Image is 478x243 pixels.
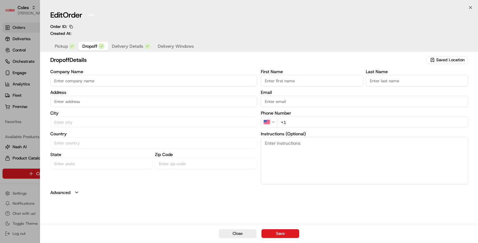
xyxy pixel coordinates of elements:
img: 1736555255976-a54dd68f-1ca7-489b-9aae-adbdc363a1c4 [6,60,18,71]
label: Email [261,90,468,94]
p: Created At: [50,31,71,36]
input: Enter zip code [155,158,257,169]
label: Company Name [50,69,257,74]
label: Phone Number [261,111,468,115]
label: Instructions (Optional) [261,132,468,136]
input: Enter last name [366,75,468,86]
span: Pylon [63,139,76,143]
input: Enter state [50,158,152,169]
span: Order [63,10,82,20]
div: 💻 [53,124,58,129]
input: Enter company name [50,75,257,86]
a: 💻API Documentation [51,121,103,132]
div: Start new chat [28,60,103,66]
button: Saved Location [426,56,468,64]
button: Close [219,229,256,238]
span: Delivery Windows [158,43,194,49]
div: We're available if you need us! [28,66,86,71]
input: Enter phone number [277,116,468,128]
h1: Edit [50,10,82,20]
span: • [52,97,54,102]
label: Last Name [366,69,468,74]
img: Nash [6,6,19,19]
button: Advanced [50,189,468,196]
label: First Name [261,69,363,74]
label: City [50,111,257,115]
input: Enter country [50,137,257,148]
input: Enter city [50,116,257,128]
button: Save [261,229,299,238]
a: 📗Knowledge Base [4,121,51,132]
label: Zip Code [155,152,257,157]
p: Welcome 👋 [6,25,114,35]
span: Delivery Details [112,43,143,49]
img: Joseph V. [6,91,16,101]
label: Address [50,90,257,94]
span: Saved Location [436,57,464,63]
a: Powered byPylon [44,138,76,143]
span: API Documentation [59,123,101,130]
img: 1736555255976-a54dd68f-1ca7-489b-9aae-adbdc363a1c4 [13,98,18,103]
p: Order ID: [50,24,67,30]
input: Got a question? Start typing here... [16,40,113,47]
input: Enter email [261,96,468,107]
label: Country [50,132,257,136]
span: Dropoff [82,43,97,49]
span: 3:59 PM [56,97,71,102]
label: State [50,152,152,157]
span: [PERSON_NAME] [19,97,51,102]
span: Pickup [55,43,68,49]
input: Enter first name [261,75,363,86]
button: Start new chat [107,62,114,69]
button: See all [97,80,114,88]
h2: dropoff Details [50,56,425,64]
img: 1756434665150-4e636765-6d04-44f2-b13a-1d7bbed723a0 [13,60,25,71]
label: Advanced [50,189,70,196]
div: 📗 [6,124,11,129]
span: Knowledge Base [13,123,48,130]
div: Past conversations [6,82,42,87]
input: Enter address [50,96,257,107]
